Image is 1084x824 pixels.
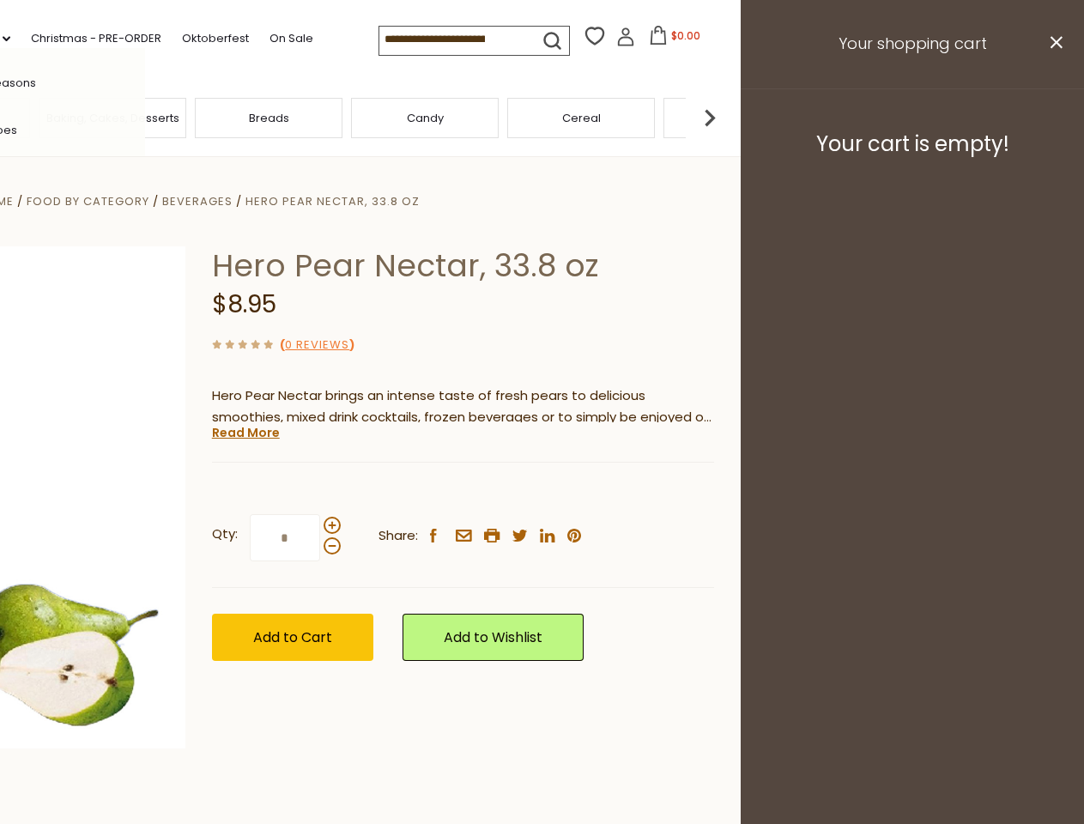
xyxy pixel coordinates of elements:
[245,193,420,209] a: Hero Pear Nectar, 33.8 oz
[407,112,444,124] a: Candy
[562,112,601,124] a: Cereal
[212,288,276,321] span: $8.95
[212,246,714,285] h1: Hero Pear Nectar, 33.8 oz
[253,627,332,647] span: Add to Cart
[31,29,161,48] a: Christmas - PRE-ORDER
[639,26,712,51] button: $0.00
[250,514,320,561] input: Qty:
[212,524,238,545] strong: Qty:
[212,614,373,661] button: Add to Cart
[285,336,349,354] a: 0 Reviews
[280,336,354,353] span: ( )
[378,525,418,547] span: Share:
[212,424,280,441] a: Read More
[403,614,584,661] a: Add to Wishlist
[269,29,313,48] a: On Sale
[671,28,700,43] span: $0.00
[162,193,233,209] a: Beverages
[27,193,149,209] a: Food By Category
[249,112,289,124] a: Breads
[212,385,714,428] p: Hero Pear Nectar brings an intense taste of fresh pears to delicious smoothies, mixed drink cockt...
[762,131,1063,157] h3: Your cart is empty!
[182,29,249,48] a: Oktoberfest
[693,100,727,135] img: next arrow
